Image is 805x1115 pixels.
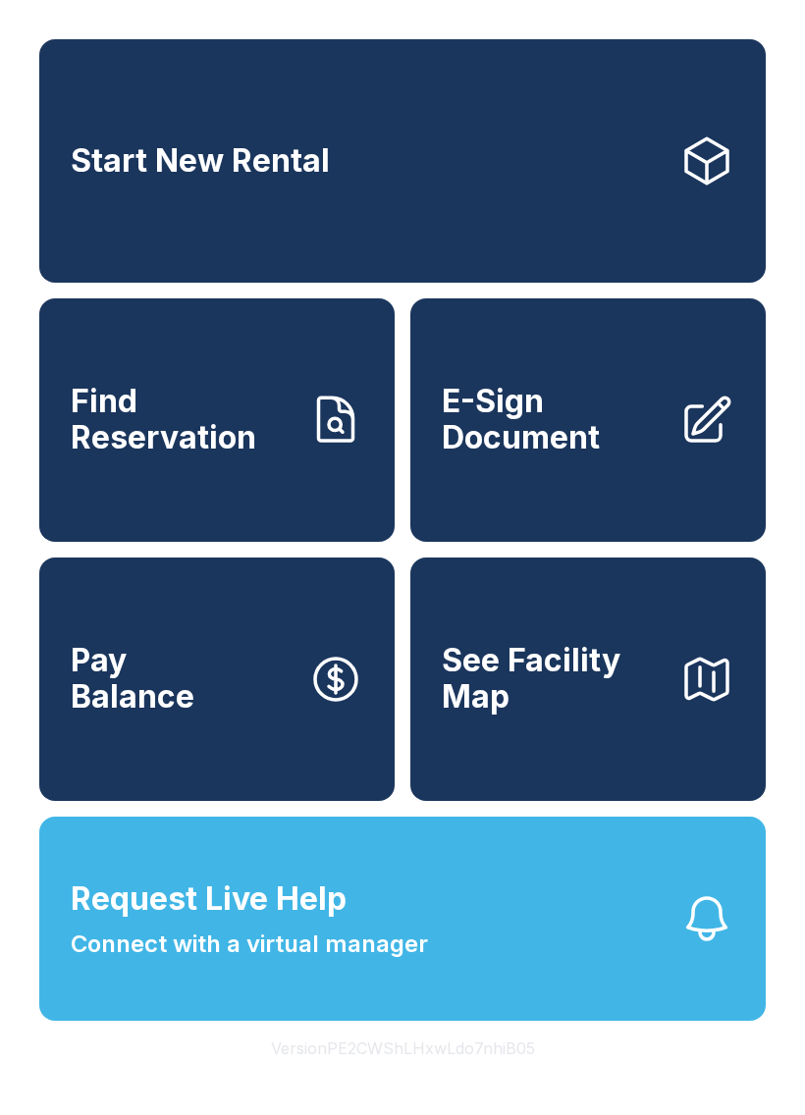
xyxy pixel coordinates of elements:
span: Pay Balance [71,643,194,715]
span: Connect with a virtual manager [71,927,428,962]
span: Request Live Help [71,876,347,923]
a: Find Reservation [39,298,395,542]
span: Find Reservation [71,384,293,455]
span: Start New Rental [71,143,330,180]
button: See Facility Map [410,557,766,801]
button: VersionPE2CWShLHxwLdo7nhiB05 [255,1021,551,1076]
a: PayBalance [39,557,395,801]
span: See Facility Map [442,643,664,715]
span: E-Sign Document [442,384,664,455]
a: Start New Rental [39,39,766,283]
button: Request Live HelpConnect with a virtual manager [39,817,766,1021]
a: E-Sign Document [410,298,766,542]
